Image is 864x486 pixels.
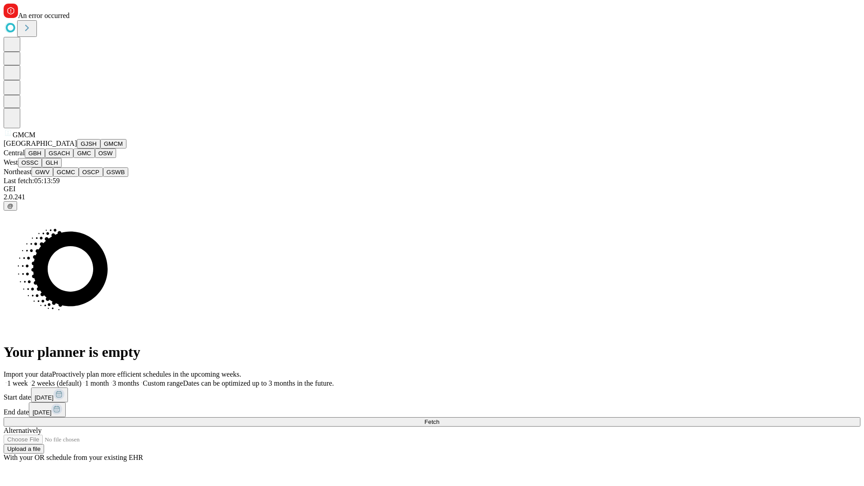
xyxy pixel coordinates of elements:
span: Custom range [143,379,183,387]
span: Import your data [4,370,52,378]
span: Alternatively [4,427,41,434]
span: [DATE] [32,409,51,416]
button: GSWB [103,167,129,177]
span: Proactively plan more efficient schedules in the upcoming weeks. [52,370,241,378]
button: Fetch [4,417,860,427]
button: [DATE] [29,402,66,417]
span: An error occurred [18,12,70,19]
span: 1 week [7,379,28,387]
button: GJSH [77,139,100,148]
button: GMCM [100,139,126,148]
div: End date [4,402,860,417]
span: 2 weeks (default) [31,379,81,387]
span: Dates can be optimized up to 3 months in the future. [183,379,334,387]
span: 3 months [112,379,139,387]
h1: Your planner is empty [4,344,860,360]
span: Northeast [4,168,31,175]
span: [DATE] [35,394,54,401]
span: Fetch [424,418,439,425]
span: With your OR schedule from your existing EHR [4,454,143,461]
div: 2.0.241 [4,193,860,201]
span: West [4,158,18,166]
button: GSACH [45,148,73,158]
span: 1 month [85,379,109,387]
button: OSW [95,148,117,158]
button: GCMC [53,167,79,177]
button: GWV [31,167,53,177]
button: [DATE] [31,387,68,402]
span: @ [7,202,13,209]
button: OSCP [79,167,103,177]
span: GMCM [13,131,36,139]
button: GLH [42,158,61,167]
div: GEI [4,185,860,193]
span: [GEOGRAPHIC_DATA] [4,139,77,147]
button: GBH [25,148,45,158]
span: Central [4,149,25,157]
span: Last fetch: 05:13:59 [4,177,60,184]
button: GMC [73,148,94,158]
button: Upload a file [4,444,44,454]
div: Start date [4,387,860,402]
button: OSSC [18,158,42,167]
button: @ [4,201,17,211]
